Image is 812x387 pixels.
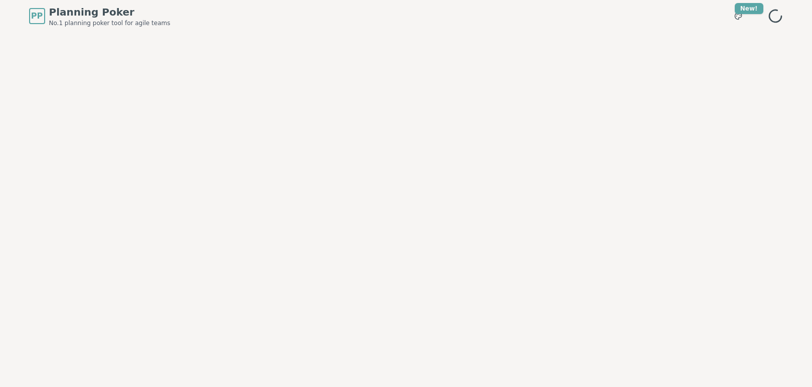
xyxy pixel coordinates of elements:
span: PP [31,10,43,22]
a: PPPlanning PokerNo.1 planning poker tool for agile teams [29,5,171,27]
div: New! [735,3,763,14]
button: New! [729,7,747,25]
span: No.1 planning poker tool for agile teams [49,19,171,27]
span: Planning Poker [49,5,171,19]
